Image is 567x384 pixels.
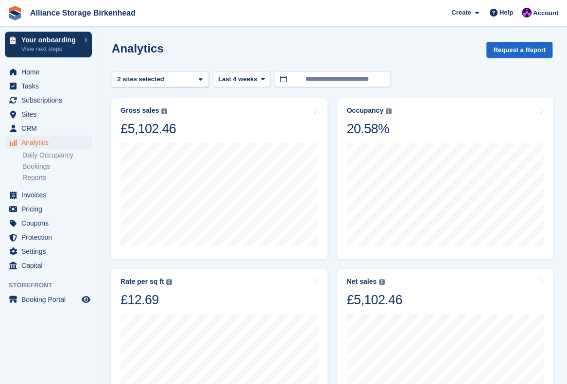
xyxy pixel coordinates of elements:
[218,74,257,84] span: Last 4 weeks
[161,108,167,114] img: icon-info-grey-7440780725fd019a000dd9b08b2336e03edf1995a4989e88bcd33f0948082b44.svg
[8,6,22,20] img: stora-icon-8386f47178a22dfd0bd8f6a31ec36ba5ce8667c1dd55bd0f319d3a0aa187defe.svg
[80,294,92,305] a: Preview store
[5,230,92,244] a: menu
[347,121,392,137] div: 20.58%
[451,8,471,17] span: Create
[5,79,92,93] a: menu
[26,5,139,21] a: Alliance Storage Birkenhead
[379,279,385,285] img: icon-info-grey-7440780725fd019a000dd9b08b2336e03edf1995a4989e88bcd33f0948082b44.svg
[533,8,558,18] span: Account
[120,121,176,137] div: £5,102.46
[21,259,80,272] span: Capital
[21,122,80,135] span: CRM
[116,74,168,84] div: 2 sites selected
[120,106,159,115] div: Gross sales
[166,279,172,285] img: icon-info-grey-7440780725fd019a000dd9b08b2336e03edf1995a4989e88bcd33f0948082b44.svg
[22,173,92,182] a: Reports
[112,42,164,55] h2: Analytics
[22,162,92,171] a: Bookings
[21,93,80,107] span: Subscriptions
[486,42,552,58] button: Request a Report
[5,32,92,57] a: Your onboarding View next steps
[21,188,80,202] span: Invoices
[21,202,80,216] span: Pricing
[5,244,92,258] a: menu
[5,259,92,272] a: menu
[499,8,513,17] span: Help
[21,216,80,230] span: Coupons
[21,65,80,79] span: Home
[347,106,383,115] div: Occupancy
[5,188,92,202] a: menu
[21,45,79,53] p: View next steps
[347,292,402,308] div: £5,102.46
[5,93,92,107] a: menu
[22,151,92,160] a: Daily Occupancy
[5,293,92,306] a: menu
[5,216,92,230] a: menu
[21,79,80,93] span: Tasks
[5,65,92,79] a: menu
[386,108,392,114] img: icon-info-grey-7440780725fd019a000dd9b08b2336e03edf1995a4989e88bcd33f0948082b44.svg
[21,107,80,121] span: Sites
[5,202,92,216] a: menu
[21,36,79,43] p: Your onboarding
[21,244,80,258] span: Settings
[21,230,80,244] span: Protection
[21,293,80,306] span: Booking Portal
[9,280,97,290] span: Storefront
[120,292,172,308] div: £12.69
[347,278,377,286] div: Net sales
[21,136,80,149] span: Analytics
[5,107,92,121] a: menu
[522,8,532,17] img: Romilly Norton
[5,136,92,149] a: menu
[213,71,270,87] button: Last 4 weeks
[120,278,164,286] div: Rate per sq ft
[5,122,92,135] a: menu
